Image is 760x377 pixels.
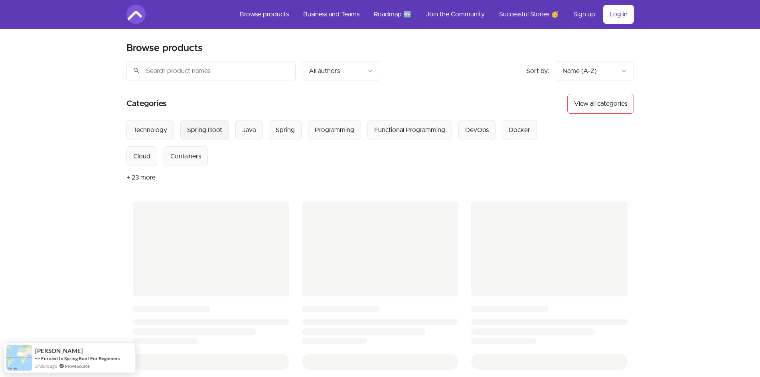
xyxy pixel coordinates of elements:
div: Java [242,125,256,135]
button: Product sort options [556,61,634,81]
div: Spring [276,125,295,135]
div: Cloud [133,152,150,161]
nav: Main [233,5,634,24]
h2: Categories [126,94,167,114]
img: provesource social proof notification image [6,345,32,371]
div: Functional Programming [374,125,445,135]
span: [PERSON_NAME] [35,347,83,354]
div: Technology [133,125,167,135]
div: Programming [315,125,354,135]
span: -> [35,355,40,361]
a: Sign up [567,5,602,24]
a: Successful Stories 🥳 [493,5,565,24]
span: search [133,65,140,76]
a: Enroled to Spring Boot For Beginners [41,355,120,362]
h2: Browse products [126,42,203,55]
button: View all categories [567,94,634,114]
img: Amigoscode logo [126,5,146,24]
button: Filter by author [302,61,380,81]
button: + 23 more [126,166,156,189]
div: Spring Boot [187,125,222,135]
span: 2 hours ago [35,363,57,369]
a: Roadmap 🆕 [367,5,418,24]
a: Browse products [233,5,295,24]
span: Sort by: [526,68,549,74]
a: ProveSource [65,363,90,369]
div: Docker [509,125,530,135]
a: Join the Community [419,5,491,24]
div: DevOps [465,125,489,135]
div: Containers [170,152,201,161]
a: Business and Teams [297,5,366,24]
input: Search product names [126,61,296,81]
a: Log in [603,5,634,24]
